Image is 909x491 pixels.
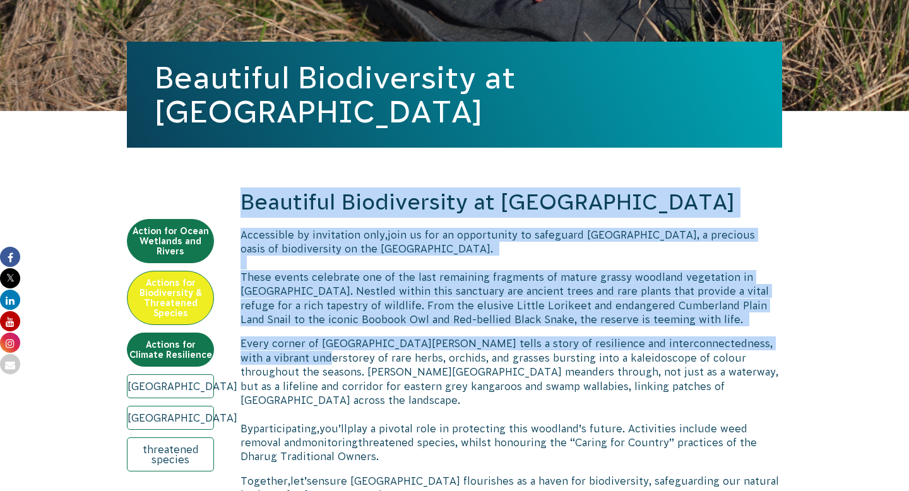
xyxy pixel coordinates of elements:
span: Every corner of [GEOGRAPHIC_DATA][PERSON_NAME] tells a story of resilience and interconnectedness... [241,338,778,406]
a: [GEOGRAPHIC_DATA] [127,406,214,430]
span: , [317,423,319,434]
a: Actions for Biodiversity & Threatened Species [127,271,214,325]
span: Accessible by invitation only, [241,229,388,240]
h1: Beautiful Biodiversity at [GEOGRAPHIC_DATA] [155,61,754,129]
a: threatened species [127,437,214,471]
a: Action for Ocean Wetlands and Rivers [127,219,214,263]
span: By [241,423,253,434]
span: Together, [241,475,290,487]
span: monitoring [302,437,358,448]
span: These events celebrate one of the last remaining fragments of mature grassy woodland vegetation i... [241,271,769,325]
a: Actions for Climate Resilience [127,333,214,367]
span: play a pivotal role in protecting this woodland’s future. Activities include weed removal and [241,423,747,448]
a: [GEOGRAPHIC_DATA] [127,374,214,398]
span: threatened species, whilst honouring the “Caring for Country” practices of the Dharug Traditional... [241,437,757,462]
h2: Beautiful Biodiversity at [GEOGRAPHIC_DATA] [241,187,782,218]
span: you’ll [319,423,347,434]
span: join us for an opportunity to safeguard [GEOGRAPHIC_DATA], a precious oasis of biodiversity on th... [241,229,755,254]
span: let’s [290,475,312,487]
span: participating [253,423,317,434]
